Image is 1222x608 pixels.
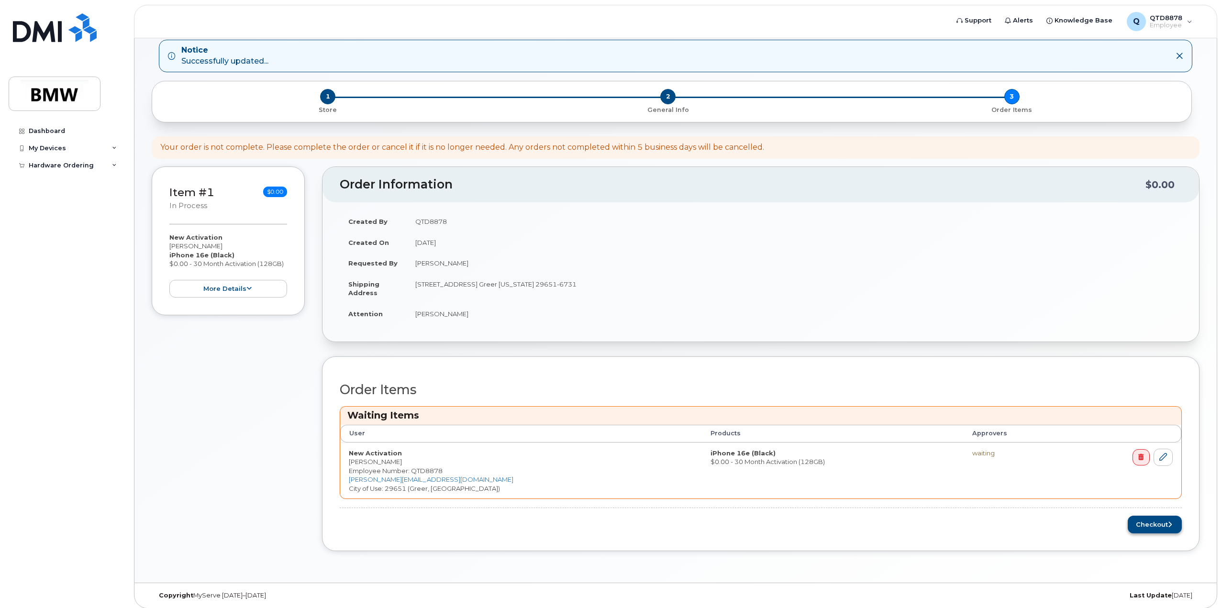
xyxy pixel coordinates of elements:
[348,239,389,246] strong: Created On
[407,303,1182,324] td: [PERSON_NAME]
[1055,16,1112,25] span: Knowledge Base
[340,383,1182,397] h2: Order Items
[972,449,1059,458] div: waiting
[1120,12,1199,31] div: QTD8878
[349,475,513,483] a: [PERSON_NAME][EMAIL_ADDRESS][DOMAIN_NAME]
[950,11,998,30] a: Support
[407,211,1182,232] td: QTD8878
[340,442,702,499] td: [PERSON_NAME] City of Use: 29651 (Greer, [GEOGRAPHIC_DATA])
[500,106,836,114] p: General Info
[1128,516,1182,533] button: Checkout
[169,251,234,259] strong: iPhone 16e (Black)
[348,218,388,225] strong: Created By
[181,45,268,56] strong: Notice
[711,449,776,457] strong: iPhone 16e (Black)
[348,310,383,318] strong: Attention
[340,178,1145,191] h2: Order Information
[998,11,1040,30] a: Alerts
[347,409,1174,422] h3: Waiting Items
[965,16,991,25] span: Support
[152,592,501,599] div: MyServe [DATE]–[DATE]
[496,104,840,114] a: 2 General Info
[181,45,268,67] div: Successfully updated...
[340,425,702,442] th: User
[660,89,676,104] span: 2
[169,201,207,210] small: in process
[1180,566,1215,601] iframe: Messenger Launcher
[169,233,287,298] div: [PERSON_NAME] $0.00 - 30 Month Activation (128GB)
[169,280,287,298] button: more details
[1040,11,1119,30] a: Knowledge Base
[164,106,492,114] p: Store
[1013,16,1033,25] span: Alerts
[349,449,402,457] strong: New Activation
[702,425,964,442] th: Products
[160,104,496,114] a: 1 Store
[1150,14,1182,22] span: QTD8878
[349,467,443,475] span: Employee Number: QTD8878
[348,280,379,297] strong: Shipping Address
[407,253,1182,274] td: [PERSON_NAME]
[1133,16,1140,27] span: Q
[964,425,1067,442] th: Approvers
[348,259,398,267] strong: Requested By
[159,592,193,599] strong: Copyright
[702,442,964,499] td: $0.00 - 30 Month Activation (128GB)
[169,233,222,241] strong: New Activation
[407,274,1182,303] td: [STREET_ADDRESS] Greer [US_STATE] 29651-6731
[169,186,214,199] a: Item #1
[1130,592,1172,599] strong: Last Update
[850,592,1200,599] div: [DATE]
[407,232,1182,253] td: [DATE]
[160,142,764,153] div: Your order is not complete. Please complete the order or cancel it if it is no longer needed. Any...
[1145,176,1175,194] div: $0.00
[320,89,335,104] span: 1
[263,187,287,197] span: $0.00
[1150,22,1182,29] span: Employee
